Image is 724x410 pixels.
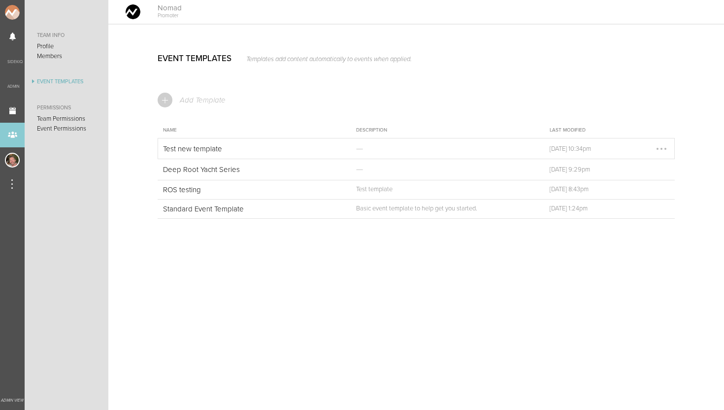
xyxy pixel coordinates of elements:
[25,51,108,61] a: Members
[179,96,226,104] p: Add Template
[5,5,61,20] img: NOMAD
[550,166,655,173] p: 2021-06-15T19:29:03.193Z
[163,144,331,153] p: Test new template
[550,205,655,212] p: 2020-03-05T12:24:42.519Z
[158,54,231,63] h4: Event Templates
[550,145,655,153] p: 2024-10-16T20:34:43.352Z
[163,205,331,213] p: Standard Event Template
[158,12,178,19] p: Promoter
[163,165,331,174] p: Deep Root Yacht Series
[25,124,108,134] a: Event Permissions
[25,30,108,41] a: Team Info
[356,205,525,212] p: Basic event template to help get you started.
[158,3,182,13] h4: Nomad
[356,185,525,193] p: Test template
[158,122,352,138] th: Name
[25,102,108,114] a: Permissions
[25,114,108,124] a: Team Permissions
[246,56,412,63] span: Templates add content automatically to events when applied.
[5,153,20,168] div: Nick Carroll
[163,185,331,194] p: ROS testing
[351,122,545,138] th: Description
[545,122,675,138] th: Last Modified
[25,41,108,51] a: Profile
[126,4,140,19] div: Nomad
[550,185,655,193] p: 2020-03-11T19:43:30.575Z
[25,76,108,88] a: Event Templates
